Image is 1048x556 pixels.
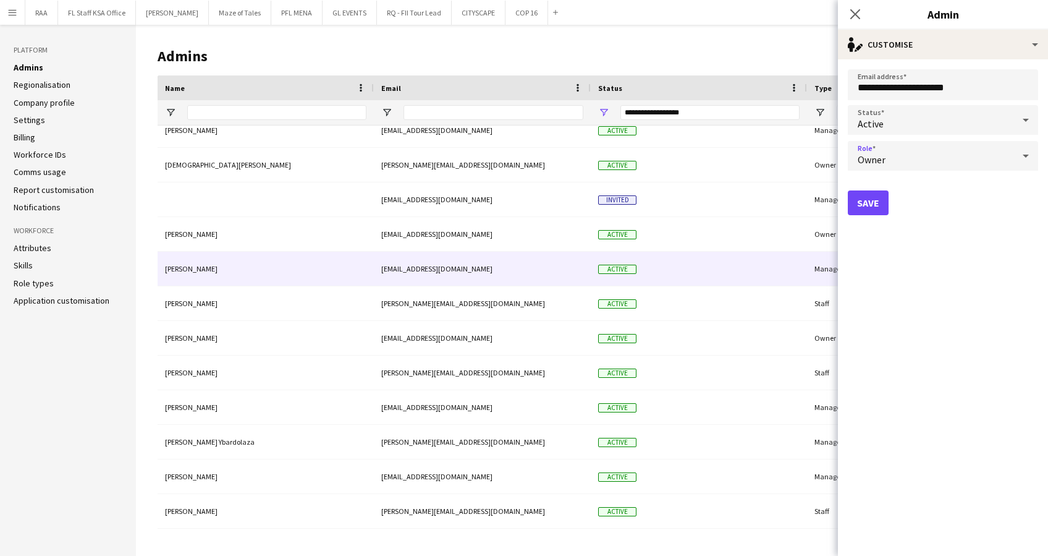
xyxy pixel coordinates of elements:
div: Manager [807,425,1023,459]
button: RAA [25,1,58,25]
span: Status [598,83,622,93]
a: Role types [14,278,54,289]
span: Active [598,438,636,447]
div: [EMAIL_ADDRESS][DOMAIN_NAME] [374,182,591,216]
h3: Workforce [14,225,122,236]
a: Application customisation [14,295,109,306]
div: [PERSON_NAME] [158,286,374,320]
span: Active [858,118,884,130]
button: GL EVENTS [323,1,377,25]
div: Staff [807,286,1023,320]
div: [DEMOGRAPHIC_DATA][PERSON_NAME] [158,148,374,182]
div: [PERSON_NAME] [158,252,374,286]
span: Active [598,126,636,135]
span: Active [598,334,636,343]
a: Report customisation [14,184,94,195]
a: Company profile [14,97,75,108]
div: [PERSON_NAME][EMAIL_ADDRESS][DOMAIN_NAME] [374,494,591,528]
button: [PERSON_NAME] [136,1,209,25]
h3: Admin [838,6,1048,22]
div: [EMAIL_ADDRESS][DOMAIN_NAME] [374,460,591,494]
input: Type Filter Input [837,105,1016,120]
div: Manager [807,113,1023,147]
a: Workforce IDs [14,149,66,160]
span: Active [598,230,636,239]
div: Manager [807,182,1023,216]
span: Type [814,83,832,93]
button: Open Filter Menu [814,107,826,118]
div: Staff [807,356,1023,390]
span: Active [598,473,636,482]
div: Customise [838,30,1048,59]
span: Active [598,299,636,309]
div: [EMAIL_ADDRESS][DOMAIN_NAME] [374,321,591,355]
button: Open Filter Menu [381,107,392,118]
a: Attributes [14,242,51,254]
button: RQ - FII Tour Lead [377,1,452,25]
span: Active [598,403,636,413]
a: Billing [14,132,35,143]
h1: Admins [158,47,934,66]
span: Email [381,83,401,93]
div: Owner [807,148,1023,182]
div: [PERSON_NAME][EMAIL_ADDRESS][DOMAIN_NAME] [374,356,591,390]
div: [EMAIL_ADDRESS][DOMAIN_NAME] [374,113,591,147]
div: [EMAIL_ADDRESS][DOMAIN_NAME] [374,390,591,424]
span: Invited [598,195,636,205]
span: Active [598,161,636,170]
button: Save [848,190,889,215]
div: [PERSON_NAME] [158,113,374,147]
div: [PERSON_NAME] [158,321,374,355]
a: Admins [14,62,43,73]
button: CITYSCAPE [452,1,505,25]
div: [PERSON_NAME] Ybardolaza [158,425,374,459]
button: COP 16 [505,1,548,25]
span: Owner [858,153,885,166]
div: [PERSON_NAME] [158,390,374,424]
a: Settings [14,114,45,126]
div: [PERSON_NAME] [158,217,374,251]
a: Comms usage [14,166,66,177]
div: [PERSON_NAME][EMAIL_ADDRESS][DOMAIN_NAME] [374,286,591,320]
div: Staff [807,494,1023,528]
div: Manager [807,460,1023,494]
input: Email Filter Input [404,105,583,120]
div: Manager [807,252,1023,286]
button: Maze of Tales [209,1,271,25]
div: Owner [807,321,1023,355]
div: [PERSON_NAME][EMAIL_ADDRESS][DOMAIN_NAME] [374,425,591,459]
button: FL Staff KSA Office [58,1,136,25]
div: [PERSON_NAME] [158,356,374,390]
a: Regionalisation [14,79,70,90]
div: [EMAIL_ADDRESS][DOMAIN_NAME] [374,252,591,286]
div: Manager [807,390,1023,424]
h3: Platform [14,45,122,56]
div: [PERSON_NAME] [158,494,374,528]
div: [PERSON_NAME][EMAIL_ADDRESS][DOMAIN_NAME] [374,148,591,182]
span: Active [598,265,636,274]
div: [EMAIL_ADDRESS][DOMAIN_NAME] [374,217,591,251]
button: Open Filter Menu [165,107,176,118]
a: Skills [14,260,33,271]
div: [PERSON_NAME] [158,460,374,494]
input: Name Filter Input [187,105,366,120]
span: Active [598,369,636,378]
span: Active [598,507,636,516]
span: Name [165,83,185,93]
button: PFL MENA [271,1,323,25]
button: Open Filter Menu [598,107,609,118]
a: Notifications [14,202,61,213]
div: Owner [807,217,1023,251]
